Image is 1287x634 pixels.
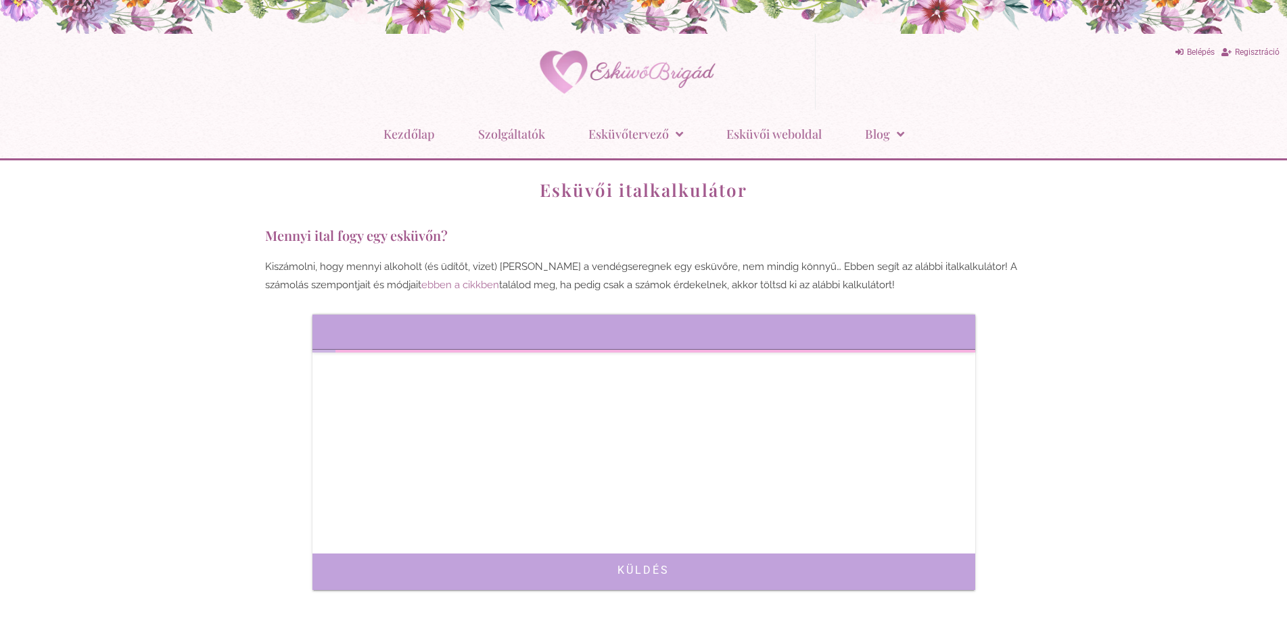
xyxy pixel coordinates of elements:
[588,116,683,152] a: Esküvőtervező
[279,181,1009,199] h1: Esküvői italkalkulátor
[1221,43,1280,62] a: Regisztráció
[383,116,435,152] a: Kezdőlap
[265,258,1023,294] p: Kiszámolni, hogy mennyi alkoholt (és üdítőt, vizet) [PERSON_NAME] a vendégseregnek egy esküvőre, ...
[265,226,1023,244] h3: Mennyi ital fogy egy esküvőn?
[1187,47,1215,57] span: Belépés
[726,116,822,152] a: Esküvői weboldal
[312,553,975,586] button: Küldés
[865,116,904,152] a: Blog
[1175,43,1215,62] a: Belépés
[478,116,545,152] a: Szolgáltatók
[7,116,1280,152] nav: Menu
[1235,47,1280,57] span: Regisztráció
[421,279,499,291] a: ebben a cikkben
